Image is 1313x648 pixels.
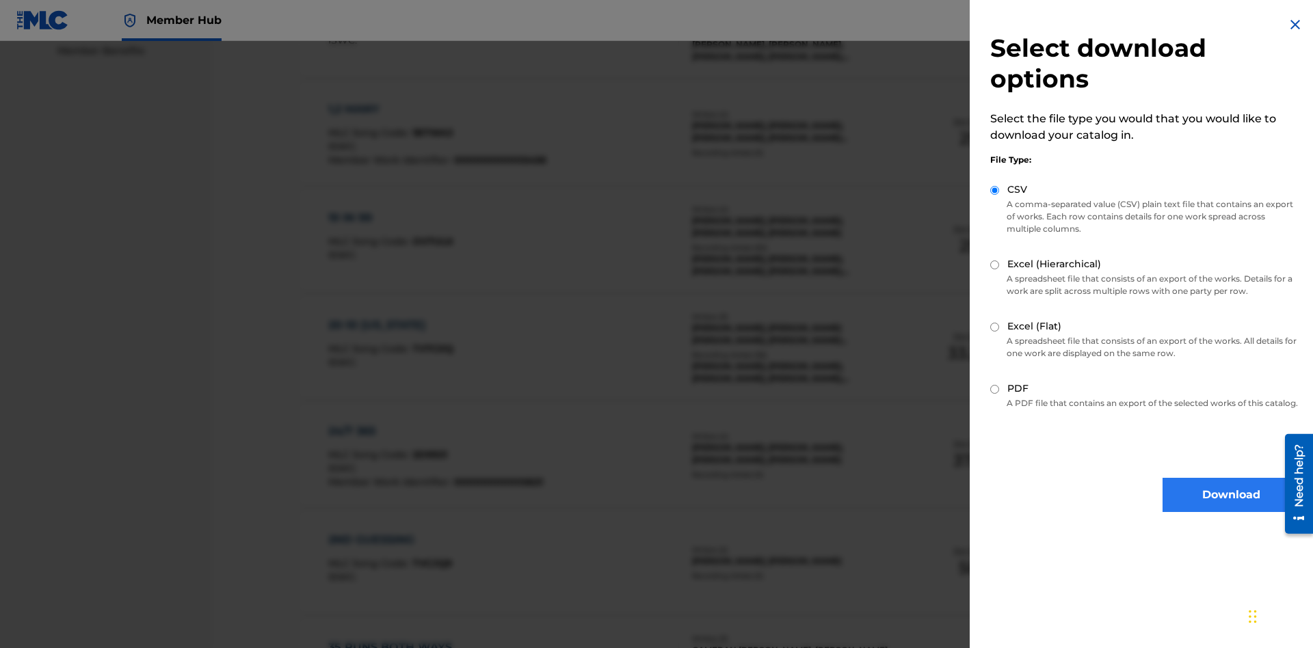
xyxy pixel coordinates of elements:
[1163,478,1299,512] button: Download
[990,273,1299,297] p: A spreadsheet file that consists of an export of the works. Details for a work are split across m...
[122,12,138,29] img: Top Rightsholder
[990,198,1299,235] p: A comma-separated value (CSV) plain text file that contains an export of works. Each row contains...
[1007,381,1029,396] label: PDF
[1007,183,1027,197] label: CSV
[990,335,1299,360] p: A spreadsheet file that consists of an export of the works. All details for one work are displaye...
[1007,257,1101,271] label: Excel (Hierarchical)
[16,10,69,30] img: MLC Logo
[990,397,1299,409] p: A PDF file that contains an export of the selected works of this catalog.
[1245,582,1313,648] iframe: Chat Widget
[990,33,1299,94] h2: Select download options
[990,111,1299,144] p: Select the file type you would that you would like to download your catalog in.
[1007,319,1061,334] label: Excel (Flat)
[990,154,1299,166] div: File Type:
[1249,596,1257,637] div: Drag
[146,12,222,28] span: Member Hub
[1275,429,1313,541] iframe: Resource Center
